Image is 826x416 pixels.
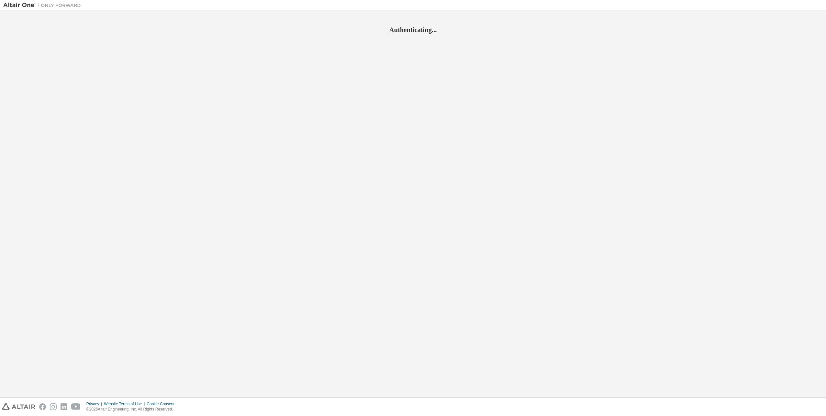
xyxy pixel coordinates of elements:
[39,403,46,410] img: facebook.svg
[2,403,35,410] img: altair_logo.svg
[86,401,104,407] div: Privacy
[50,403,57,410] img: instagram.svg
[104,401,147,407] div: Website Terms of Use
[147,401,178,407] div: Cookie Consent
[3,2,84,8] img: Altair One
[3,26,823,34] h2: Authenticating...
[61,403,67,410] img: linkedin.svg
[86,407,178,412] p: © 2025 Altair Engineering, Inc. All Rights Reserved.
[71,403,81,410] img: youtube.svg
